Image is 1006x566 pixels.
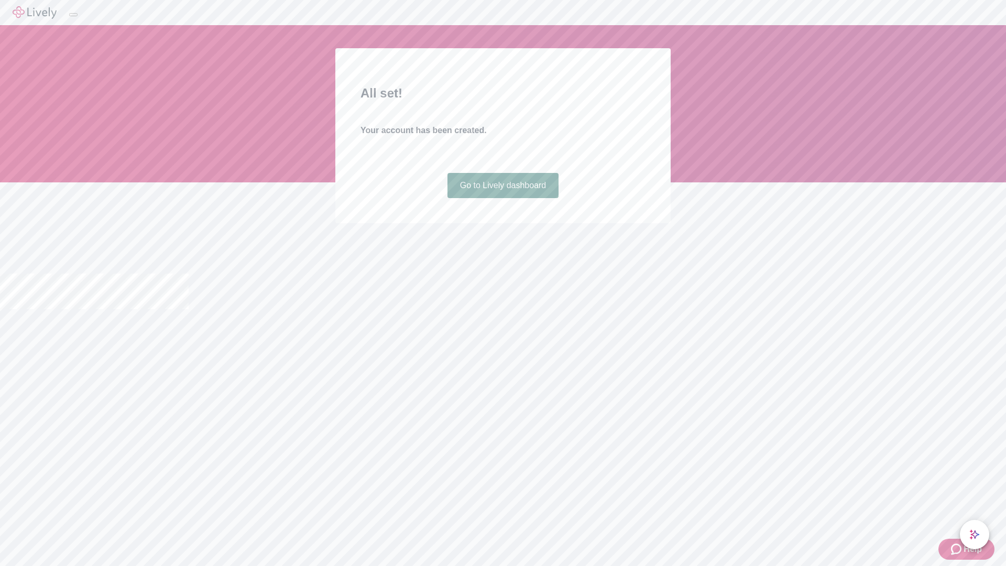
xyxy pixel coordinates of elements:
[69,13,78,16] button: Log out
[969,529,980,540] svg: Lively AI Assistant
[360,124,646,137] h4: Your account has been created.
[964,543,982,556] span: Help
[447,173,559,198] a: Go to Lively dashboard
[951,543,964,556] svg: Zendesk support icon
[13,6,57,19] img: Lively
[960,520,989,549] button: chat
[938,539,994,560] button: Zendesk support iconHelp
[360,84,646,103] h2: All set!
